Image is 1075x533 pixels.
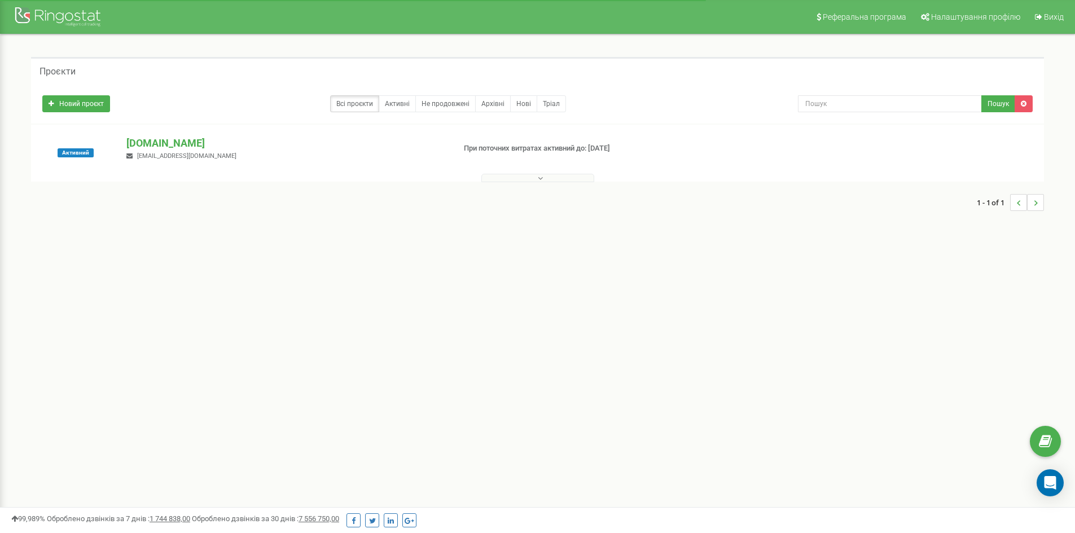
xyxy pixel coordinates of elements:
span: Оброблено дзвінків за 7 днів : [47,514,190,523]
span: Налаштування профілю [931,12,1020,21]
button: Пошук [981,95,1015,112]
span: [EMAIL_ADDRESS][DOMAIN_NAME] [137,152,236,160]
span: 99,989% [11,514,45,523]
a: Новий проєкт [42,95,110,112]
u: 1 744 838,00 [150,514,190,523]
p: При поточних витратах активний до: [DATE] [464,143,699,154]
a: Архівні [475,95,511,112]
span: Оброблено дзвінків за 30 днів : [192,514,339,523]
nav: ... [977,183,1044,222]
a: Не продовжені [415,95,476,112]
u: 7 556 750,00 [299,514,339,523]
div: Open Intercom Messenger [1037,469,1064,496]
input: Пошук [798,95,982,112]
span: Вихід [1044,12,1064,21]
h5: Проєкти [40,67,76,77]
span: Активний [58,148,94,157]
a: Активні [379,95,416,112]
p: [DOMAIN_NAME] [126,136,445,151]
span: Реферальна програма [823,12,906,21]
a: Тріал [537,95,566,112]
a: Всі проєкти [330,95,379,112]
span: 1 - 1 of 1 [977,194,1010,211]
a: Нові [510,95,537,112]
